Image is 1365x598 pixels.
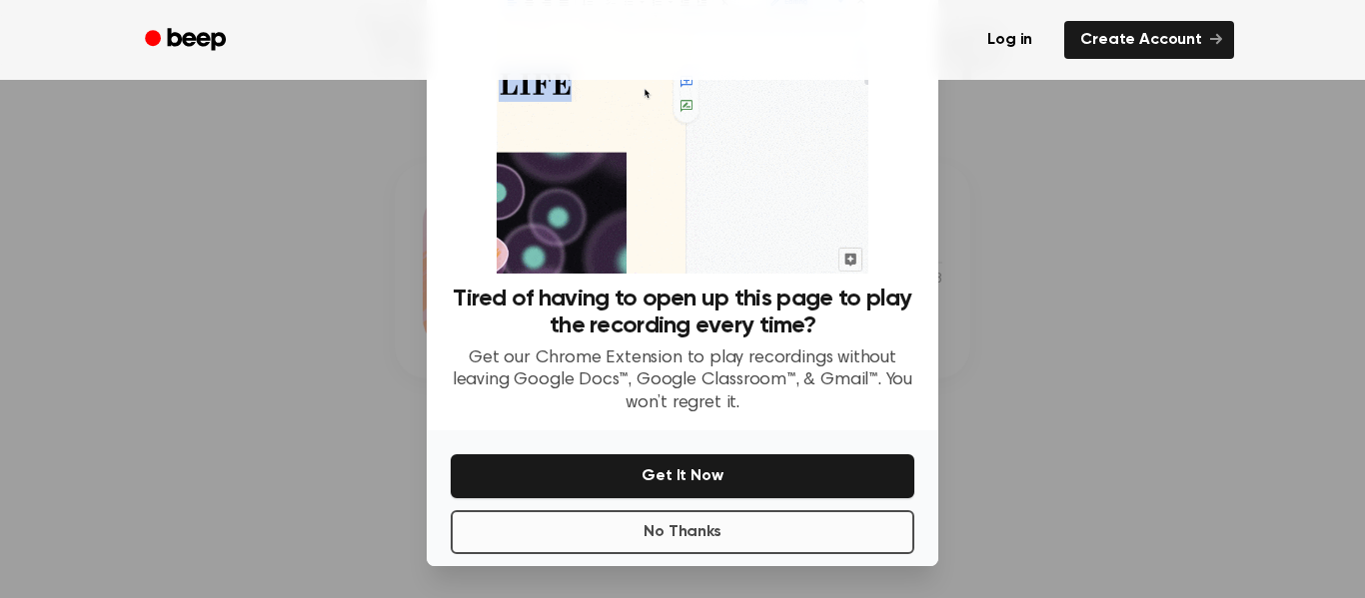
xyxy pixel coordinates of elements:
a: Create Account [1064,21,1234,59]
p: Get our Chrome Extension to play recordings without leaving Google Docs™, Google Classroom™, & Gm... [451,347,914,415]
a: Beep [131,21,244,60]
button: No Thanks [451,510,914,554]
h3: Tired of having to open up this page to play the recording every time? [451,286,914,339]
button: Get It Now [451,454,914,498]
a: Log in [967,17,1052,63]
